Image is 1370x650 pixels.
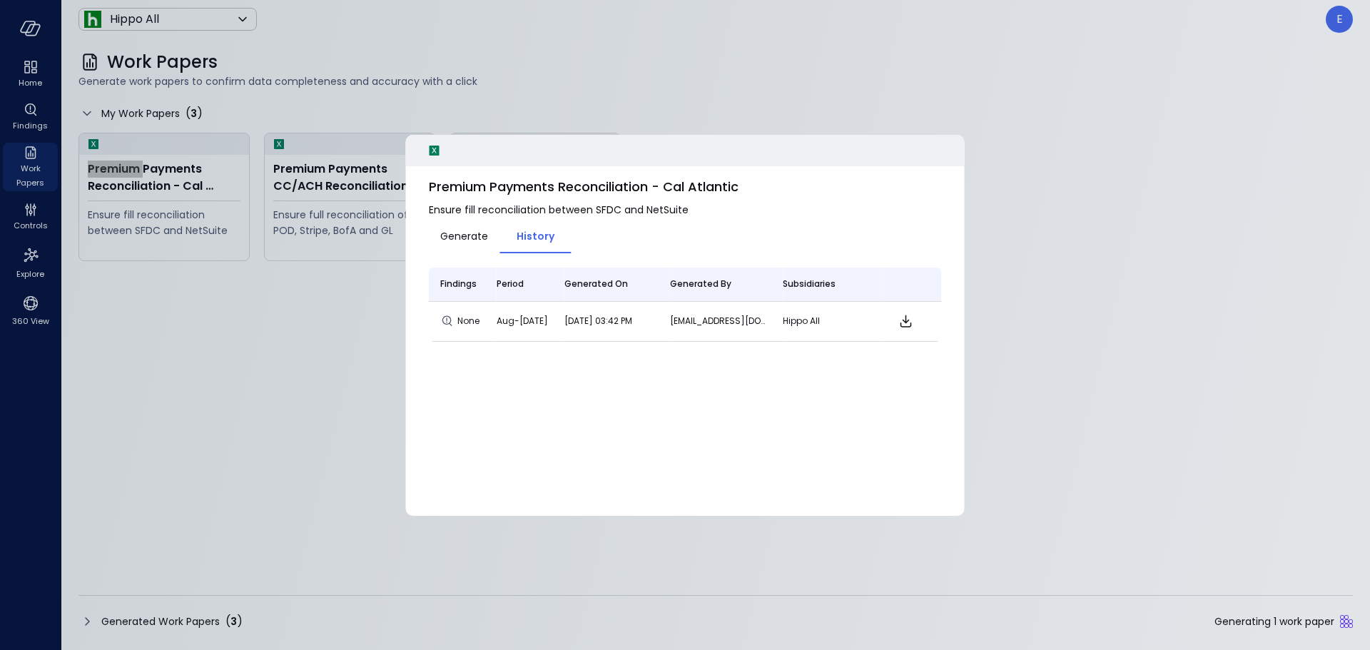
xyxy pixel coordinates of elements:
[497,315,548,327] span: Aug-[DATE]
[564,277,628,291] span: Generated On
[897,313,914,330] span: Download
[497,277,524,291] span: Period
[517,228,554,244] span: History
[440,277,477,291] span: Findings
[429,178,942,196] span: Premium Payments Reconciliation - Cal Atlantic
[564,315,632,327] span: [DATE] 03:42 PM
[670,314,772,328] p: [EMAIL_ADDRESS][DOMAIN_NAME]
[440,228,488,244] span: Generate
[670,277,731,291] span: Generated By
[429,202,942,218] span: Ensure fill reconciliation between SFDC and NetSuite
[783,314,869,328] p: Hippo All
[457,314,483,328] span: None
[783,277,836,291] span: Subsidiaries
